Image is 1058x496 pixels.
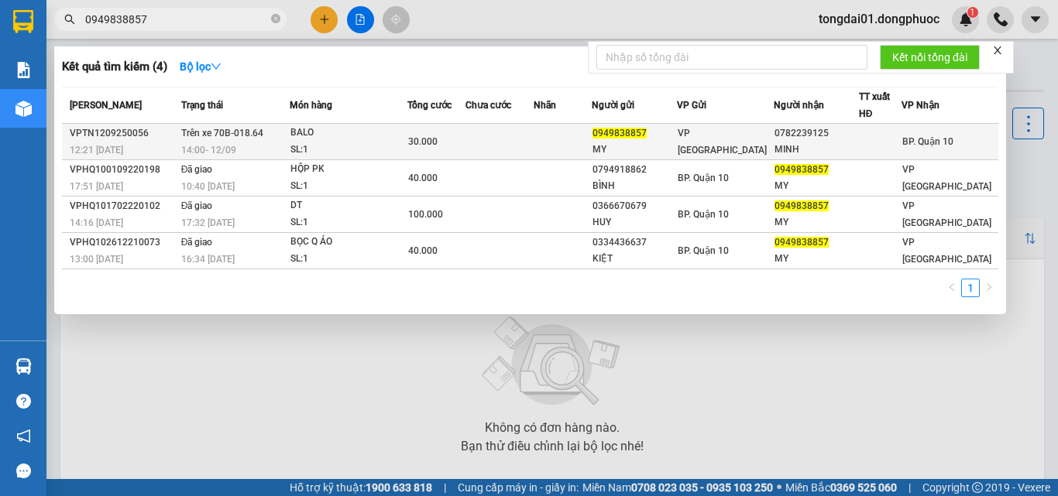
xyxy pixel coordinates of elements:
[15,101,32,117] img: warehouse-icon
[408,209,443,220] span: 100.000
[290,161,407,178] div: HỘP PK
[593,142,676,158] div: MY
[70,198,177,214] div: VPHQ101702220102
[64,14,75,25] span: search
[271,14,280,23] span: close-circle
[902,200,991,228] span: VP [GEOGRAPHIC_DATA]
[943,279,961,297] button: left
[775,142,858,158] div: MINH
[892,49,967,66] span: Kết nối tổng đài
[880,45,980,70] button: Kết nối tổng đài
[593,251,676,267] div: KIỆT
[408,245,438,256] span: 40.000
[70,145,123,156] span: 12:21 [DATE]
[180,60,222,73] strong: Bộ lọc
[775,214,858,231] div: MY
[902,164,991,192] span: VP [GEOGRAPHIC_DATA]
[678,173,729,183] span: BP. Quận 10
[980,279,998,297] button: right
[181,128,263,139] span: Trên xe 70B-018.64
[181,100,223,111] span: Trạng thái
[70,181,123,192] span: 17:51 [DATE]
[167,54,234,79] button: Bộ lọcdown
[290,214,407,231] div: SL: 1
[290,197,407,214] div: DT
[678,209,729,220] span: BP. Quận 10
[593,178,676,194] div: BÌNH
[961,279,980,297] li: 1
[678,245,729,256] span: BP. Quận 10
[70,100,142,111] span: [PERSON_NAME]
[593,162,676,178] div: 0794918862
[62,59,167,75] h3: Kết quả tìm kiếm ( 4 )
[16,394,31,409] span: question-circle
[947,282,957,292] span: left
[15,62,32,78] img: solution-icon
[181,181,235,192] span: 10:40 [DATE]
[596,45,867,70] input: Nhập số tổng đài
[290,234,407,251] div: BỌC Q ÁO
[70,162,177,178] div: VPHQ100109220198
[290,251,407,268] div: SL: 1
[70,254,123,265] span: 13:00 [DATE]
[290,100,332,111] span: Món hàng
[85,11,268,28] input: Tìm tên, số ĐT hoặc mã đơn
[13,10,33,33] img: logo-vxr
[181,200,213,211] span: Đã giao
[902,136,953,147] span: BP. Quận 10
[593,198,676,214] div: 0366670679
[592,100,634,111] span: Người gửi
[774,100,824,111] span: Người nhận
[677,100,706,111] span: VP Gửi
[407,100,452,111] span: Tổng cước
[290,142,407,159] div: SL: 1
[181,164,213,175] span: Đã giao
[70,125,177,142] div: VPTN1209250056
[593,128,647,139] span: 0949838857
[70,217,123,228] span: 14:16 [DATE]
[992,45,1003,56] span: close
[181,254,235,265] span: 16:34 [DATE]
[408,173,438,183] span: 40.000
[271,12,280,27] span: close-circle
[902,100,939,111] span: VP Nhận
[181,217,235,228] span: 17:32 [DATE]
[534,100,556,111] span: Nhãn
[181,145,236,156] span: 14:00 - 12/09
[980,279,998,297] li: Next Page
[775,251,858,267] div: MY
[408,136,438,147] span: 30.000
[16,429,31,443] span: notification
[15,358,32,375] img: warehouse-icon
[775,178,858,194] div: MY
[943,279,961,297] li: Previous Page
[775,237,829,248] span: 0949838857
[984,282,994,292] span: right
[211,61,222,72] span: down
[70,234,177,251] div: VPHQ102612210073
[775,125,858,142] div: 0782239125
[775,200,829,211] span: 0949838857
[775,164,829,175] span: 0949838857
[962,279,979,296] a: 1
[465,100,511,111] span: Chưa cước
[902,237,991,265] span: VP [GEOGRAPHIC_DATA]
[593,234,676,251] div: 0334436637
[181,237,213,248] span: Đã giao
[290,178,407,195] div: SL: 1
[678,128,767,156] span: VP [GEOGRAPHIC_DATA]
[859,91,890,119] span: TT xuất HĐ
[290,125,407,142] div: BALO
[593,214,676,231] div: HUY
[16,464,31,478] span: message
